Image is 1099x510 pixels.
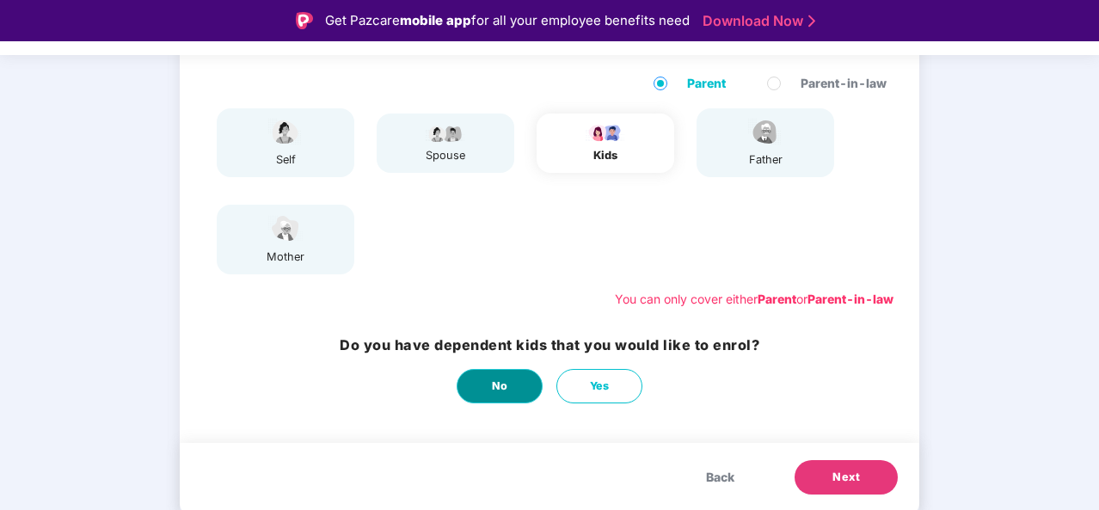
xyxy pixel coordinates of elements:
h3: Do you have dependent kids that you would like to enrol? [340,335,759,356]
div: You can only cover either or [615,290,893,309]
div: kids [584,147,627,164]
img: Stroke [808,12,815,30]
img: svg+xml;base64,PHN2ZyB4bWxucz0iaHR0cDovL3d3dy53My5vcmcvMjAwMC9zdmciIHdpZHRoPSI1NCIgaGVpZ2h0PSIzOC... [264,213,307,243]
button: No [457,369,543,403]
span: Yes [590,378,610,395]
button: Yes [556,369,642,403]
img: Logo [296,12,313,29]
img: svg+xml;base64,PHN2ZyBpZD0iU3BvdXNlX2ljb24iIHhtbG5zPSJodHRwOi8vd3d3LnczLm9yZy8yMDAwL3N2ZyIgd2lkdG... [264,117,307,147]
span: Back [706,468,734,487]
button: Back [689,460,752,495]
div: self [264,151,307,169]
span: Parent-in-law [794,74,893,93]
img: svg+xml;base64,PHN2ZyBpZD0iRmF0aGVyX2ljb24iIHhtbG5zPSJodHRwOi8vd3d3LnczLm9yZy8yMDAwL3N2ZyIgeG1sbn... [744,117,787,147]
b: Parent [758,292,796,306]
a: Download Now [703,12,810,30]
img: svg+xml;base64,PHN2ZyB4bWxucz0iaHR0cDovL3d3dy53My5vcmcvMjAwMC9zdmciIHdpZHRoPSI5Ny44OTciIGhlaWdodD... [424,122,467,143]
div: Get Pazcare for all your employee benefits need [325,10,690,31]
span: Parent [680,74,733,93]
strong: mobile app [400,12,471,28]
b: Parent-in-law [807,292,893,306]
button: Next [795,460,898,495]
div: mother [264,249,307,266]
span: Next [832,469,860,486]
img: svg+xml;base64,PHN2ZyB4bWxucz0iaHR0cDovL3d3dy53My5vcmcvMjAwMC9zdmciIHdpZHRoPSI3OS4wMzciIGhlaWdodD... [584,122,627,143]
span: No [492,378,508,395]
div: spouse [424,147,467,164]
div: father [744,151,787,169]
